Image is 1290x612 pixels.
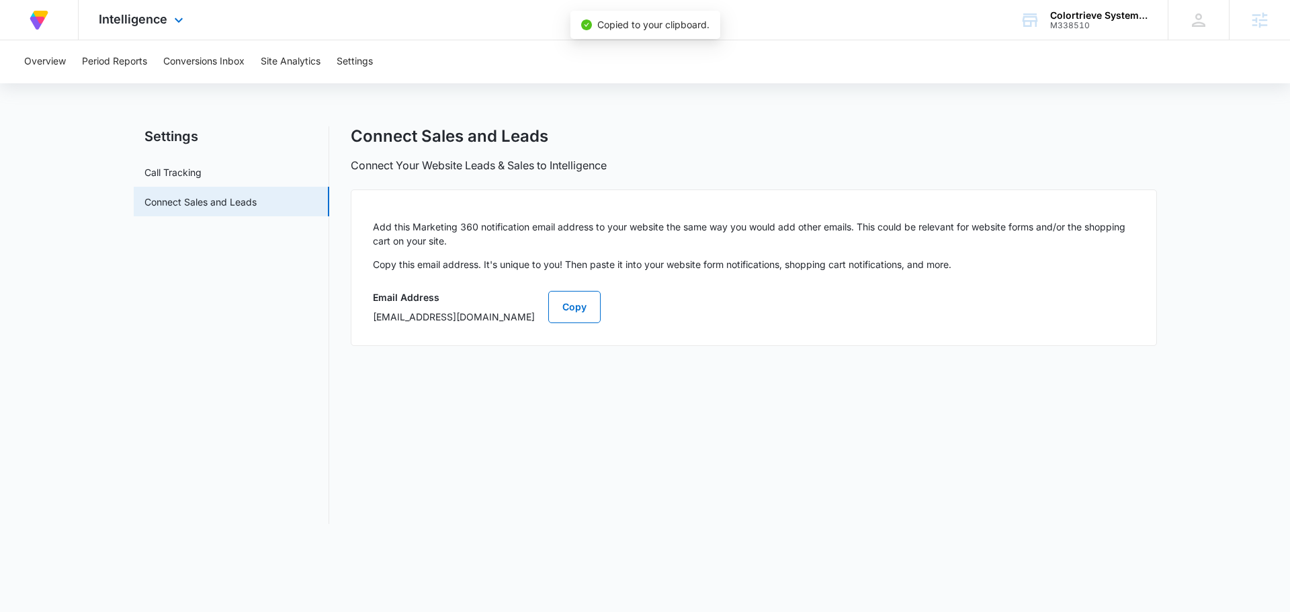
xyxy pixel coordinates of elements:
p: [EMAIL_ADDRESS][DOMAIN_NAME] [373,310,535,324]
span: Copied to your clipboard. [597,19,709,30]
button: Copy [548,291,601,323]
p: Connect Your Website Leads & Sales to Intelligence [351,157,607,173]
a: Call Tracking [144,165,202,179]
p: Email Address [373,290,535,304]
span: Intelligence [99,12,167,26]
a: Connect Sales and Leads [144,195,257,209]
button: Conversions Inbox [163,40,245,83]
div: account id [1050,21,1148,30]
h1: Connect Sales and Leads [351,126,548,146]
button: Period Reports [82,40,147,83]
button: Overview [24,40,66,83]
button: Settings [337,40,373,83]
img: Volusion [27,8,51,32]
span: check-circle [581,19,592,30]
p: Copy this email address. It's unique to you! Then paste it into your website form notifications, ... [373,257,1135,271]
p: Add this Marketing 360 notification email address to your website the same way you would add othe... [373,220,1135,248]
div: account name [1050,10,1148,21]
h2: Settings [134,126,329,146]
button: Site Analytics [261,40,320,83]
